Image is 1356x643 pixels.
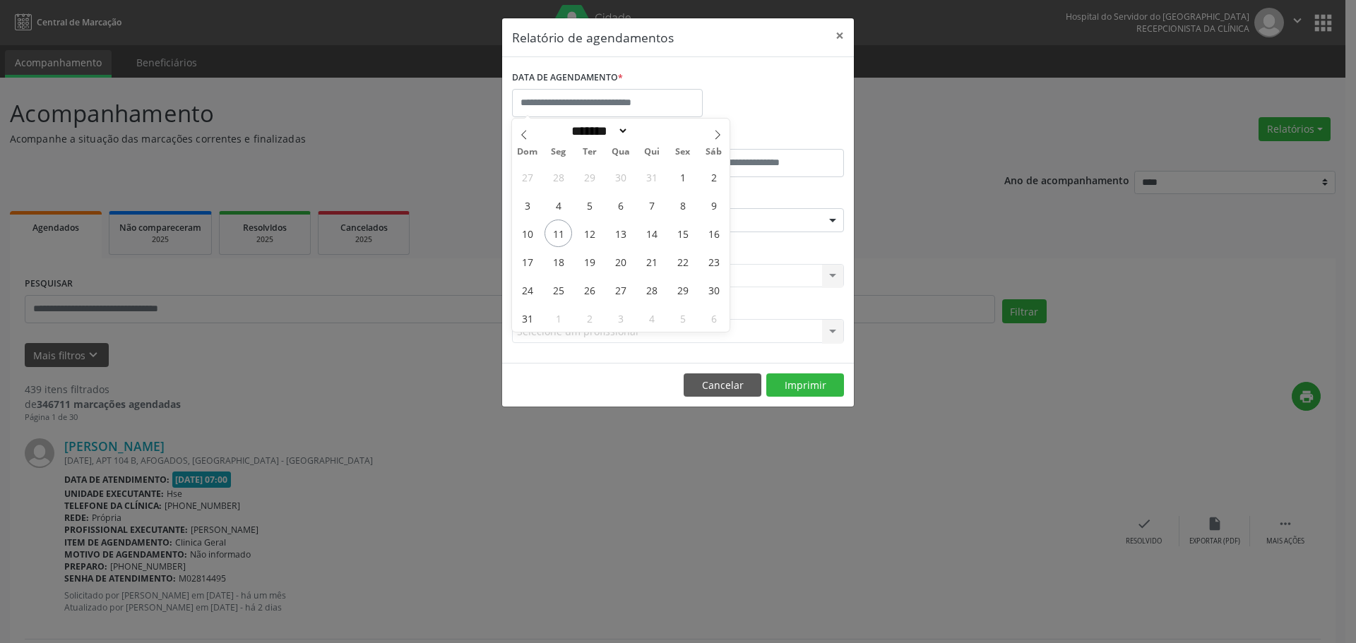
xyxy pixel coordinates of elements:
span: Agosto 26, 2025 [576,276,603,304]
button: Close [826,18,854,53]
button: Imprimir [766,373,844,397]
span: Agosto 25, 2025 [545,276,572,304]
span: Agosto 21, 2025 [638,248,665,275]
span: Julho 28, 2025 [545,163,572,191]
span: Agosto 8, 2025 [669,191,696,219]
button: Cancelar [684,373,761,397]
span: Ter [574,148,605,157]
span: Agosto 28, 2025 [638,276,665,304]
span: Setembro 3, 2025 [607,304,634,332]
span: Agosto 5, 2025 [576,191,603,219]
span: Agosto 20, 2025 [607,248,634,275]
span: Agosto 17, 2025 [513,248,541,275]
span: Agosto 1, 2025 [669,163,696,191]
span: Julho 31, 2025 [638,163,665,191]
span: Setembro 6, 2025 [700,304,727,332]
span: Qua [605,148,636,157]
span: Agosto 4, 2025 [545,191,572,219]
span: Agosto 31, 2025 [513,304,541,332]
span: Agosto 11, 2025 [545,220,572,247]
span: Agosto 29, 2025 [669,276,696,304]
span: Agosto 19, 2025 [576,248,603,275]
span: Agosto 22, 2025 [669,248,696,275]
span: Agosto 7, 2025 [638,191,665,219]
span: Agosto 9, 2025 [700,191,727,219]
span: Setembro 5, 2025 [669,304,696,332]
span: Agosto 23, 2025 [700,248,727,275]
input: Year [629,124,675,138]
span: Sex [667,148,698,157]
span: Sáb [698,148,730,157]
span: Agosto 3, 2025 [513,191,541,219]
select: Month [566,124,629,138]
span: Julho 27, 2025 [513,163,541,191]
span: Qui [636,148,667,157]
span: Agosto 16, 2025 [700,220,727,247]
span: Agosto 14, 2025 [638,220,665,247]
span: Agosto 12, 2025 [576,220,603,247]
span: Julho 29, 2025 [576,163,603,191]
span: Agosto 6, 2025 [607,191,634,219]
span: Julho 30, 2025 [607,163,634,191]
h5: Relatório de agendamentos [512,28,674,47]
span: Setembro 4, 2025 [638,304,665,332]
span: Setembro 1, 2025 [545,304,572,332]
label: ATÉ [682,127,844,149]
span: Agosto 2, 2025 [700,163,727,191]
span: Agosto 24, 2025 [513,276,541,304]
label: DATA DE AGENDAMENTO [512,67,623,89]
span: Setembro 2, 2025 [576,304,603,332]
span: Agosto 15, 2025 [669,220,696,247]
span: Agosto 18, 2025 [545,248,572,275]
span: Agosto 13, 2025 [607,220,634,247]
span: Agosto 30, 2025 [700,276,727,304]
span: Agosto 27, 2025 [607,276,634,304]
span: Agosto 10, 2025 [513,220,541,247]
span: Seg [543,148,574,157]
span: Dom [512,148,543,157]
